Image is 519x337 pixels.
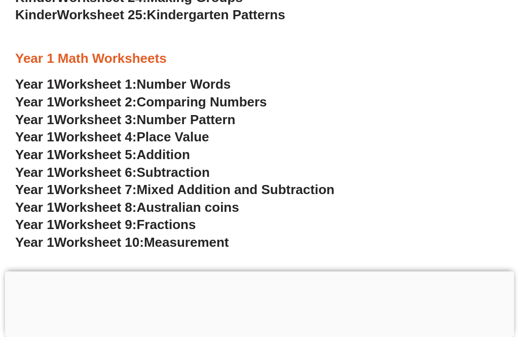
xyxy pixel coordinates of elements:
span: Measurement [144,235,229,250]
span: Number Words [136,77,231,92]
a: Year 1Worksheet 7:Mixed Addition and Subtraction [15,182,335,198]
span: Fractions [136,217,196,233]
span: Worksheet 4: [54,130,137,145]
a: Year 1Worksheet 2:Comparing Numbers [15,95,267,110]
span: Kinder [15,8,57,23]
span: Number Pattern [136,113,235,128]
span: Worksheet 10: [54,235,144,250]
span: Worksheet 7: [54,182,137,198]
a: Year 1Worksheet 8:Australian coins [15,200,239,215]
span: Worksheet 1: [54,77,137,92]
span: Comparing Numbers [136,95,267,110]
span: Worksheet 6: [54,165,137,180]
h3: Year 1 Math Worksheets [15,51,504,68]
a: Year 1Worksheet 3:Number Pattern [15,113,235,128]
span: Worksheet 5: [54,147,137,163]
a: Year 1Worksheet 5:Addition [15,147,190,163]
iframe: Advertisement [5,272,514,334]
span: Subtraction [136,165,209,180]
a: Year 1Worksheet 1:Number Words [15,77,231,92]
iframe: Chat Widget [468,288,519,337]
span: Worksheet 25: [57,8,146,23]
span: Place Value [136,130,209,145]
a: Year 1Worksheet 6:Subtraction [15,165,210,180]
span: Worksheet 8: [54,200,137,215]
span: Worksheet 3: [54,113,137,128]
span: Worksheet 9: [54,217,137,233]
span: Kindergarten Patterns [147,8,285,23]
a: Year 1Worksheet 10:Measurement [15,235,229,250]
span: Mixed Addition and Subtraction [136,182,334,198]
span: Australian coins [136,200,239,215]
a: Year 1Worksheet 4:Place Value [15,130,209,145]
a: Year 1Worksheet 9:Fractions [15,217,196,233]
span: Worksheet 2: [54,95,137,110]
span: Addition [136,147,190,163]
